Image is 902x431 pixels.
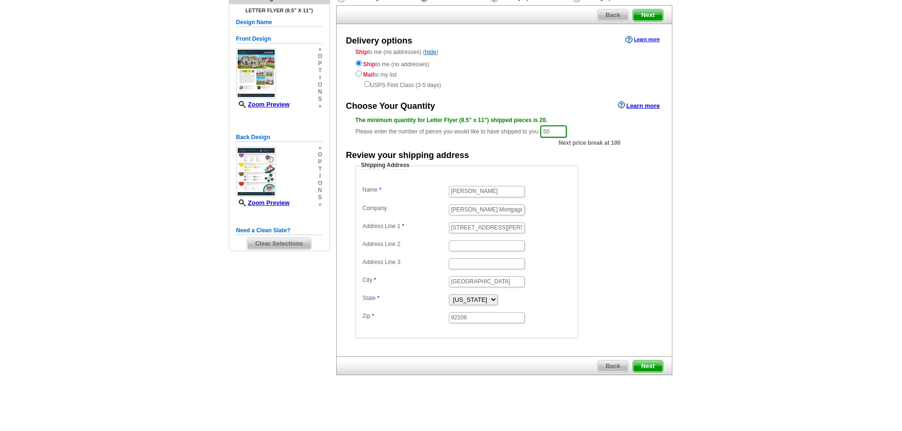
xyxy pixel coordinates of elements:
[318,166,322,173] span: t
[618,101,660,109] a: Learn more
[318,194,322,201] span: s
[363,186,448,194] label: Name
[236,101,290,108] a: Zoom Preview
[363,222,448,230] label: Address Line 1
[598,361,628,372] span: Back
[318,81,322,88] span: o
[236,48,276,98] img: small-thumb.jpg
[318,60,322,67] span: p
[318,173,322,180] span: i
[363,61,375,68] strong: Ship
[363,258,448,266] label: Address Line 3
[597,9,629,21] a: Back
[625,36,660,44] a: Learn more
[318,53,322,60] span: o
[356,79,653,89] div: USPS First Class (3-5 days)
[363,71,374,78] strong: Mail
[713,211,902,431] iframe: LiveChat chat widget
[318,144,322,151] span: »
[346,100,435,113] div: Choose Your Quantity
[318,96,322,103] span: s
[346,150,469,162] div: Review your shipping address
[363,276,448,284] label: City
[363,240,448,248] label: Address Line 2
[337,48,672,89] div: to me (no addresses) ( )
[363,312,448,320] label: Zip
[318,88,322,96] span: n
[318,201,322,208] span: »
[318,46,322,53] span: »
[236,226,322,235] h5: Need a Clean Slate?
[318,158,322,166] span: p
[356,49,368,55] strong: Ship
[360,161,411,170] legend: Shipping Address
[236,199,290,206] a: Zoom Preview
[318,187,322,194] span: n
[236,18,322,27] h5: Design Name
[633,361,662,372] span: Next
[363,294,448,302] label: State
[425,48,437,55] a: hide
[346,35,412,47] div: Delivery options
[318,151,322,158] span: o
[597,360,629,372] a: Back
[598,9,628,21] span: Back
[318,74,322,81] span: i
[318,103,322,110] span: »
[236,8,322,13] h4: Letter Flyer (8.5" x 11")
[236,133,322,142] h5: Back Design
[247,238,311,249] span: Clear Selections
[318,180,322,187] span: o
[356,116,653,124] div: The minimum quantity for Letter Flyer (8.5" x 11") shipped pieces is 20.
[356,58,653,89] div: to me (no addresses) to my list
[356,116,653,139] div: Please enter the number of pieces you would like to have shipped to you:
[318,67,322,74] span: t
[236,35,322,44] h5: Front Design
[363,204,448,212] label: Company
[633,9,662,21] span: Next
[236,147,276,197] img: small-thumb.jpg
[559,139,621,147] span: Next price break at 100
